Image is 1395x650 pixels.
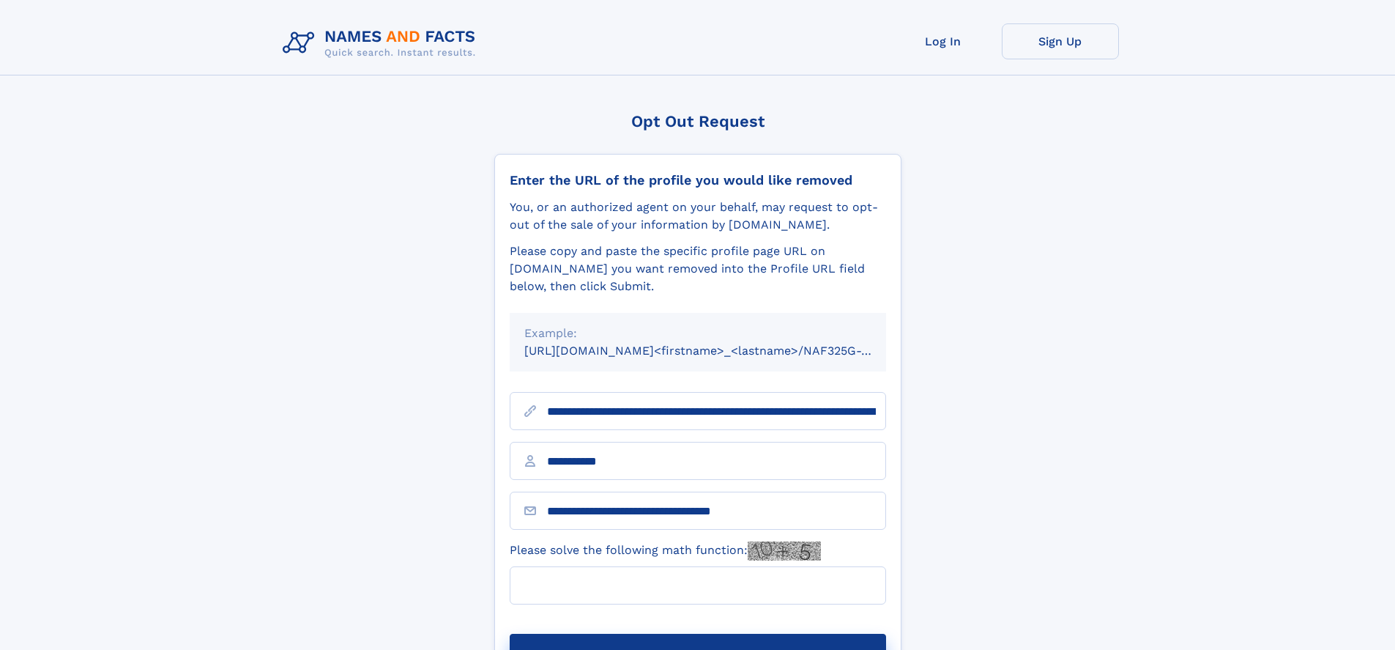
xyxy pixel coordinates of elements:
[510,542,821,561] label: Please solve the following math function:
[494,112,901,130] div: Opt Out Request
[524,344,914,358] small: [URL][DOMAIN_NAME]<firstname>_<lastname>/NAF325G-xxxxxxxx
[510,172,886,188] div: Enter the URL of the profile you would like removed
[277,23,488,63] img: Logo Names and Facts
[510,243,886,295] div: Please copy and paste the specific profile page URL on [DOMAIN_NAME] you want removed into the Pr...
[524,325,871,342] div: Example:
[885,23,1002,59] a: Log In
[1002,23,1119,59] a: Sign Up
[510,199,886,234] div: You, or an authorized agent on your behalf, may request to opt-out of the sale of your informatio...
